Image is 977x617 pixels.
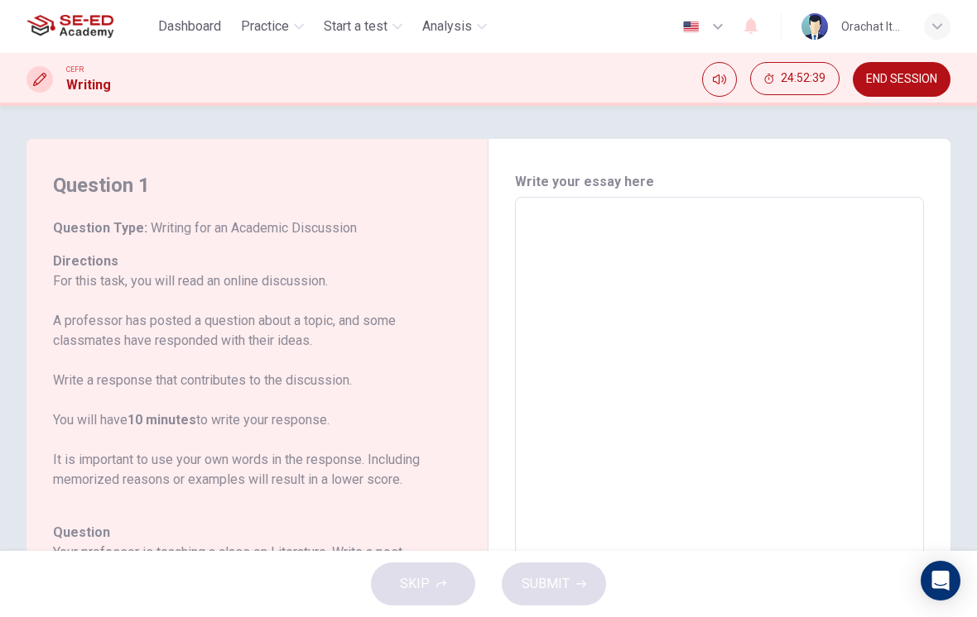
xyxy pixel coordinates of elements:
[66,64,84,75] span: CEFR
[416,12,493,41] button: Analysis
[158,17,221,36] span: Dashboard
[317,12,409,41] button: Start a test
[750,62,840,97] div: Hide
[53,251,441,509] h6: Directions
[422,17,472,36] span: Analysis
[53,271,441,490] p: For this task, you will read an online discussion. A professor has posted a question about a topi...
[515,172,924,192] h6: Write your essay here
[128,412,196,428] b: 10 minutes
[241,17,289,36] span: Practice
[921,561,960,600] div: Open Intercom Messenger
[26,10,152,43] a: SE-ED Academy logo
[702,62,737,97] div: Mute
[53,172,441,198] h4: Question 1
[866,73,937,86] span: END SESSION
[853,62,951,97] button: END SESSION
[234,12,310,41] button: Practice
[53,543,441,582] h6: Your professor is teaching a class on Literature. Write a post responding to the professor’s ques...
[66,75,111,95] h1: Writing
[750,62,840,95] button: 24:52:39
[53,218,441,238] h6: Question Type :
[152,12,228,41] button: Dashboard
[147,220,357,236] span: Writing for an Academic Discussion
[324,17,387,36] span: Start a test
[53,523,441,543] h6: Question
[841,17,904,36] div: Orachat Itkongkuri
[26,10,113,43] img: SE-ED Academy logo
[801,13,828,40] img: Profile picture
[681,21,701,33] img: en
[781,72,825,85] span: 24:52:39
